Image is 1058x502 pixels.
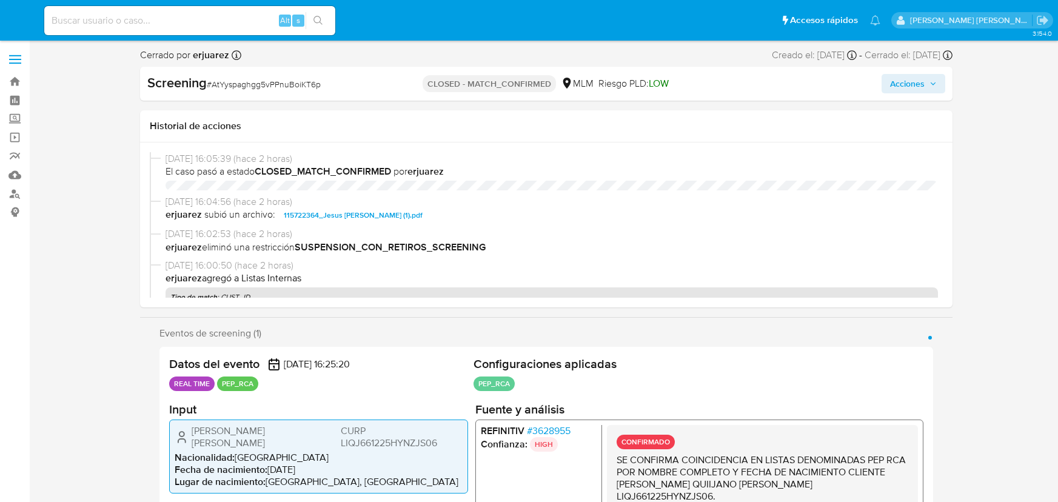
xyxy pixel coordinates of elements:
span: - [859,49,862,62]
button: Acciones [882,74,945,93]
span: LOW [649,76,669,90]
span: subió un archivo: [204,208,275,223]
b: erjuarez [407,164,444,178]
p: : CUST_ID [170,292,933,302]
span: s [296,15,300,26]
span: [DATE] 16:04:56 (hace 2 horas) [166,195,938,209]
b: SUSPENSION_CON_RETIROS_SCREENING [295,240,486,254]
div: MLM [561,77,594,90]
b: CLOSED_MATCH_CONFIRMED [255,164,391,178]
h1: Historial de acciones [150,120,943,132]
p: michelleangelica.rodriguez@mercadolibre.com.mx [910,15,1033,26]
b: erjuarez [166,240,202,254]
div: Cerrado el: [DATE] [865,49,953,62]
span: Accesos rápidos [790,14,858,27]
a: Salir [1036,14,1049,27]
span: Acciones [890,74,925,93]
span: [DATE] 16:00:50 (hace 2 horas) [166,259,938,272]
b: erjuarez [166,271,202,285]
span: Riesgo PLD: [598,77,669,90]
span: Cerrado por [140,49,229,62]
p: CLOSED - MATCH_CONFIRMED [423,75,556,92]
span: Alt [280,15,290,26]
span: El caso pasó a estado por [166,165,938,178]
b: Tipo de match [170,292,217,303]
input: Buscar usuario o caso... [44,13,335,28]
p: agregó a Listas Internas [166,272,938,285]
button: 115722364_Jesus [PERSON_NAME] (1).pdf [278,208,429,223]
b: erjuarez [190,48,229,62]
span: eliminó una restricción [166,241,938,254]
b: erjuarez [166,208,202,223]
span: # AtYyspaghgg5vPPnuBoiKT6p [207,78,321,90]
span: [DATE] 16:05:39 (hace 2 horas) [166,152,938,166]
b: Screening [147,73,207,92]
a: Notificaciones [870,15,880,25]
span: [DATE] 16:02:53 (hace 2 horas) [166,227,938,241]
button: search-icon [306,12,330,29]
div: Creado el: [DATE] [772,49,857,62]
span: 115722364_Jesus [PERSON_NAME] (1).pdf [284,208,423,223]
